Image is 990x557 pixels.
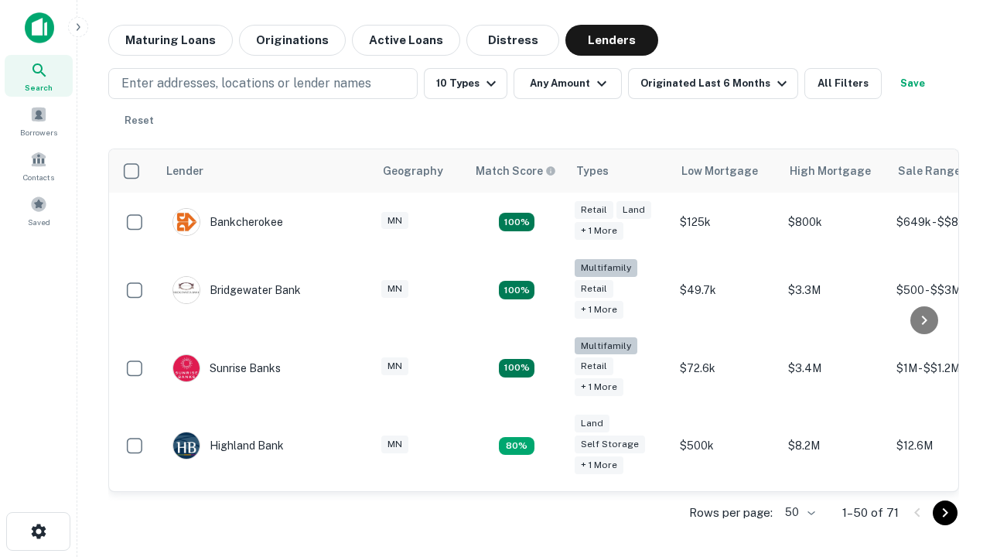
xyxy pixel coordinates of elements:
td: $800k [780,193,889,251]
button: Any Amount [514,68,622,99]
button: Distress [466,25,559,56]
div: Capitalize uses an advanced AI algorithm to match your search with the best lender. The match sco... [476,162,556,179]
a: Saved [5,190,73,231]
img: capitalize-icon.png [25,12,54,43]
p: 1–50 of 71 [842,504,899,522]
div: Geography [383,162,443,180]
div: + 1 more [575,301,623,319]
button: Active Loans [352,25,460,56]
button: Maturing Loans [108,25,233,56]
button: Save your search to get updates of matches that match your search criteria. [888,68,937,99]
th: Geography [374,149,466,193]
span: Contacts [23,171,54,183]
a: Contacts [5,145,73,186]
div: Low Mortgage [681,162,758,180]
div: Sale Range [898,162,961,180]
button: Reset [114,105,164,136]
div: Multifamily [575,259,637,277]
span: Borrowers [20,126,57,138]
div: MN [381,212,408,230]
div: MN [381,280,408,298]
th: Low Mortgage [672,149,780,193]
th: High Mortgage [780,149,889,193]
span: Search [25,81,53,94]
span: Saved [28,216,50,228]
td: $49.7k [672,251,780,330]
div: + 1 more [575,378,623,396]
div: + 1 more [575,456,623,474]
a: Search [5,55,73,97]
div: Retail [575,201,613,219]
img: picture [173,277,200,303]
th: Types [567,149,672,193]
button: 10 Types [424,68,507,99]
div: Originated Last 6 Months [640,74,791,93]
div: Self Storage [575,436,645,453]
div: Matching Properties: 11, hasApolloMatch: undefined [499,359,534,378]
div: Matching Properties: 18, hasApolloMatch: undefined [499,281,534,299]
button: Enter addresses, locations or lender names [108,68,418,99]
td: $500k [672,407,780,485]
div: 50 [779,501,818,524]
div: Retail [575,357,613,375]
button: Originations [239,25,346,56]
div: Land [575,415,609,432]
div: Multifamily [575,337,637,355]
div: Retail [575,280,613,298]
button: Originated Last 6 Months [628,68,798,99]
p: Enter addresses, locations or lender names [121,74,371,93]
img: picture [173,432,200,459]
button: All Filters [804,68,882,99]
div: Highland Bank [172,432,284,460]
td: $3.3M [780,251,889,330]
div: MN [381,357,408,375]
iframe: Chat Widget [913,433,990,507]
div: Lender [166,162,203,180]
button: Lenders [565,25,658,56]
p: Rows per page: [689,504,773,522]
div: Land [616,201,651,219]
div: + 1 more [575,222,623,240]
div: Matching Properties: 16, hasApolloMatch: undefined [499,213,534,231]
div: MN [381,436,408,453]
a: Borrowers [5,100,73,142]
img: picture [173,355,200,381]
td: $125k [672,193,780,251]
div: Bankcherokee [172,208,283,236]
td: $72.6k [672,330,780,408]
div: Sunrise Banks [172,354,281,382]
h6: Match Score [476,162,553,179]
td: $8.2M [780,407,889,485]
button: Go to next page [933,501,958,525]
td: $3.4M [780,330,889,408]
div: Bridgewater Bank [172,276,301,304]
th: Lender [157,149,374,193]
div: Types [576,162,609,180]
th: Capitalize uses an advanced AI algorithm to match your search with the best lender. The match sco... [466,149,567,193]
div: High Mortgage [790,162,871,180]
img: picture [173,209,200,235]
div: Matching Properties: 8, hasApolloMatch: undefined [499,437,534,456]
